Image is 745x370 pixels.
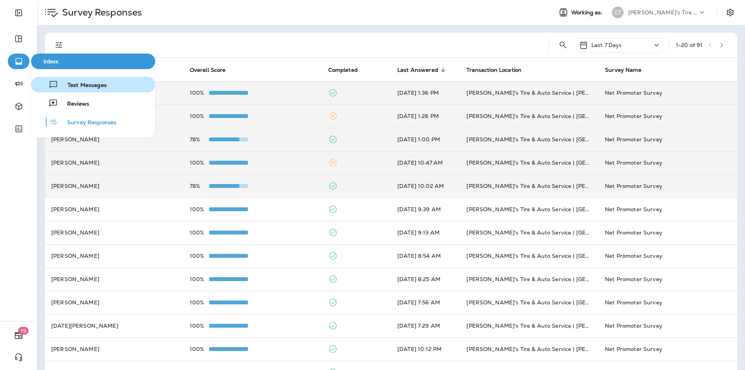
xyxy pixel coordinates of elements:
[328,67,358,73] span: Completed
[18,327,29,335] span: 19
[460,128,599,151] td: [PERSON_NAME]'s Tire & Auto Service | [GEOGRAPHIC_DATA]
[34,58,152,65] span: Inbox
[391,174,460,198] td: [DATE] 10:02 AM
[190,323,209,329] p: 100%
[31,96,155,111] button: Reviews
[45,314,184,337] td: [DATE][PERSON_NAME]
[460,221,599,244] td: [PERSON_NAME]'s Tire & Auto Service | [GEOGRAPHIC_DATA]
[591,42,622,48] p: Last 7 Days
[45,244,184,268] td: [PERSON_NAME]
[460,291,599,314] td: [PERSON_NAME]'s Tire & Auto Service | [GEOGRAPHIC_DATA]
[190,206,209,212] p: 100%
[599,291,737,314] td: Net Promoter Survey
[397,67,438,73] span: Last Answered
[59,7,142,18] p: Survey Responses
[723,5,737,19] button: Settings
[391,244,460,268] td: [DATE] 8:54 AM
[599,198,737,221] td: Net Promoter Survey
[391,337,460,361] td: [DATE] 10:12 PM
[599,104,737,128] td: Net Promoter Survey
[676,42,702,48] div: 1 - 20 of 91
[466,67,521,73] span: Transaction Location
[190,90,209,96] p: 100%
[571,9,604,16] span: Working as:
[190,67,226,73] span: Overall Score
[391,314,460,337] td: [DATE] 7:29 AM
[460,244,599,268] td: [PERSON_NAME]'s Tire & Auto Service | [GEOGRAPHIC_DATA]
[460,151,599,174] td: [PERSON_NAME]'s Tire & Auto Service | [GEOGRAPHIC_DATA]
[45,337,184,361] td: [PERSON_NAME]
[190,160,209,166] p: 100%
[31,114,155,130] button: Survey Responses
[190,136,209,142] p: 78%
[190,183,209,189] p: 78%
[391,198,460,221] td: [DATE] 9:39 AM
[190,299,209,306] p: 100%
[391,268,460,291] td: [DATE] 8:25 AM
[58,101,89,108] span: Reviews
[391,151,460,174] td: [DATE] 10:47 AM
[612,7,624,18] div: CT
[599,151,737,174] td: Net Promoter Survey
[555,37,571,53] button: Search Survey Responses
[45,174,184,198] td: [PERSON_NAME]
[391,291,460,314] td: [DATE] 7:56 AM
[599,221,737,244] td: Net Promoter Survey
[8,5,29,21] button: Expand Sidebar
[45,151,184,174] td: [PERSON_NAME]
[460,268,599,291] td: [PERSON_NAME]'s Tire & Auto Service | [GEOGRAPHIC_DATA]
[190,113,209,119] p: 100%
[45,198,184,221] td: [PERSON_NAME]
[51,37,67,53] button: Filters
[31,54,155,69] button: Inbox
[190,276,209,282] p: 100%
[391,221,460,244] td: [DATE] 9:13 AM
[190,253,209,259] p: 100%
[45,291,184,314] td: [PERSON_NAME]
[599,174,737,198] td: Net Promoter Survey
[599,337,737,361] td: Net Promoter Survey
[460,174,599,198] td: [PERSON_NAME]'s Tire & Auto Service | [PERSON_NAME]
[460,198,599,221] td: [PERSON_NAME]'s Tire & Auto Service | [GEOGRAPHIC_DATA]
[31,77,155,92] button: Text Messages
[460,314,599,337] td: [PERSON_NAME]'s Tire & Auto Service | [PERSON_NAME]
[391,128,460,151] td: [DATE] 1:00 PM
[391,81,460,104] td: [DATE] 1:36 PM
[605,67,641,73] span: Survey Name
[190,229,209,236] p: 100%
[599,81,737,104] td: Net Promoter Survey
[45,221,184,244] td: [PERSON_NAME]
[628,9,698,16] p: [PERSON_NAME]'s Tire & Auto
[460,81,599,104] td: [PERSON_NAME]'s Tire & Auto Service | [PERSON_NAME]
[460,104,599,128] td: [PERSON_NAME]'s Tire & Auto Service | [GEOGRAPHIC_DATA]
[45,128,184,151] td: [PERSON_NAME]
[58,119,116,127] span: Survey Responses
[391,104,460,128] td: [DATE] 1:26 PM
[599,128,737,151] td: Net Promoter Survey
[58,82,107,89] span: Text Messages
[45,268,184,291] td: [PERSON_NAME]
[599,268,737,291] td: Net Promoter Survey
[460,337,599,361] td: [PERSON_NAME]'s Tire & Auto Service | [PERSON_NAME]
[190,346,209,352] p: 100%
[599,244,737,268] td: Net Promoter Survey
[599,314,737,337] td: Net Promoter Survey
